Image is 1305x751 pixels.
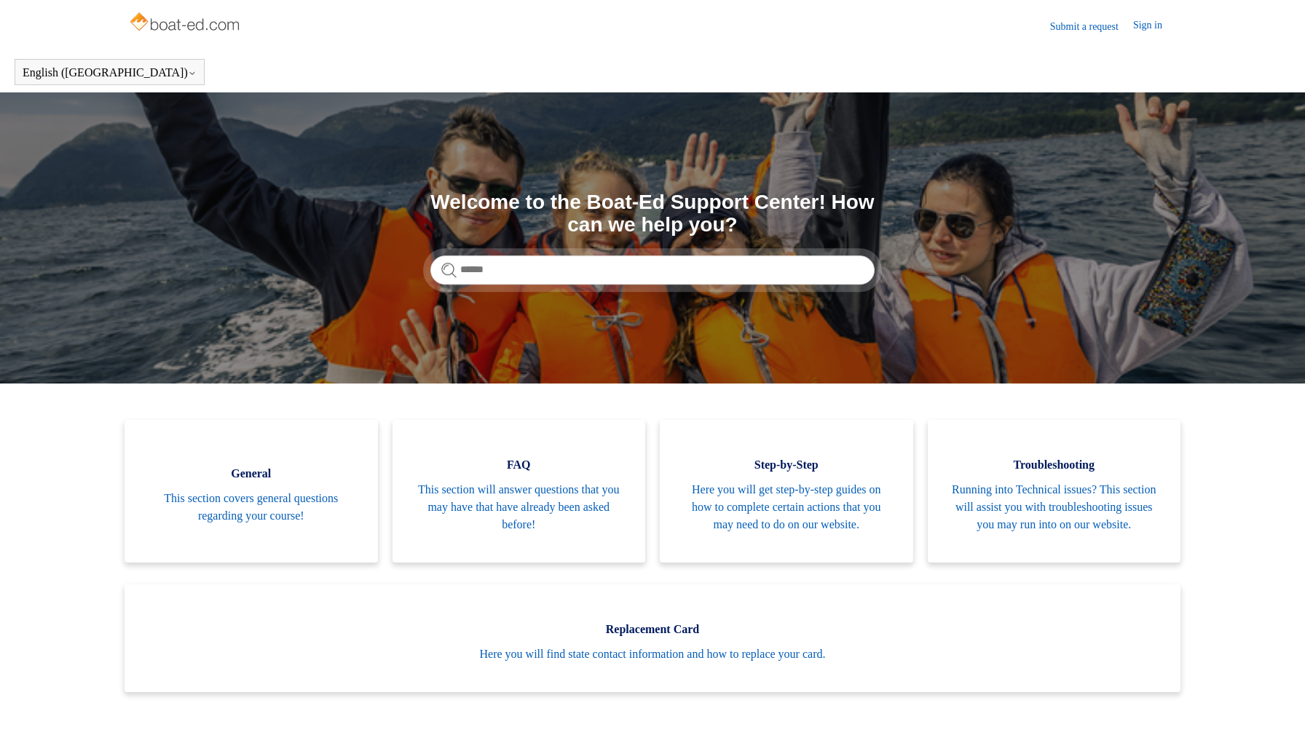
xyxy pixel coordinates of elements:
a: Step-by-Step Here you will get step-by-step guides on how to complete certain actions that you ma... [660,420,913,563]
h1: Welcome to the Boat-Ed Support Center! How can we help you? [430,191,875,237]
button: English ([GEOGRAPHIC_DATA]) [23,66,197,79]
span: This section covers general questions regarding your course! [146,490,356,525]
span: Here you will find state contact information and how to replace your card. [146,645,1159,663]
span: Replacement Card [146,621,1159,638]
a: Troubleshooting Running into Technical issues? This section will assist you with troubleshooting ... [928,420,1181,563]
input: Search [430,255,875,285]
a: Replacement Card Here you will find state contact information and how to replace your card. [125,584,1180,692]
div: Live chat [1256,702,1294,740]
span: General [146,465,356,482]
a: Sign in [1133,17,1177,35]
span: Running into Technical issues? This section will assist you with troubleshooting issues you may r... [950,481,1159,533]
span: Step-by-Step [682,456,891,474]
span: Here you will get step-by-step guides on how to complete certain actions that you may need to do ... [682,481,891,533]
a: General This section covers general questions regarding your course! [125,420,378,563]
a: Submit a request [1050,19,1133,34]
span: Troubleshooting [950,456,1159,474]
img: Boat-Ed Help Center home page [128,9,244,38]
span: This section will answer questions that you may have that have already been asked before! [414,481,624,533]
a: FAQ This section will answer questions that you may have that have already been asked before! [393,420,646,563]
span: FAQ [414,456,624,474]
